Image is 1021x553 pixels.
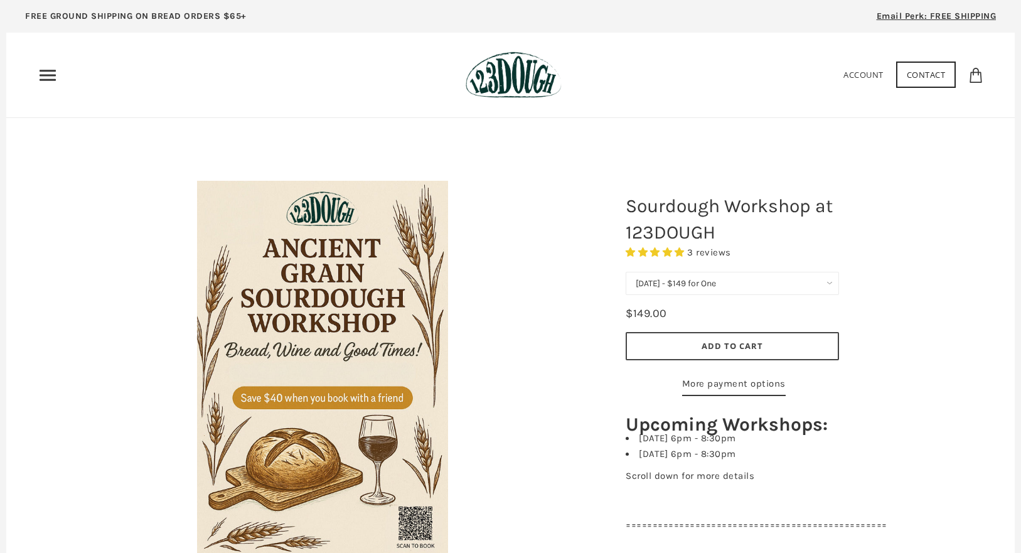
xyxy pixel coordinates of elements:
[702,340,763,352] span: Add to Cart
[626,304,667,323] div: $149.00
[626,434,839,443] li: [DATE] 6pm - 8:30pm
[896,62,956,88] a: Contact
[858,6,1015,33] a: Email Perk: FREE SHIPPING
[616,186,848,252] h1: Sourdough Workshop at 123DOUGH
[38,65,58,85] nav: Primary
[6,6,265,33] a: FREE GROUND SHIPPING ON BREAD ORDERS $65+
[626,413,828,436] strong: Upcoming Workshops:
[626,517,839,532] p: =================================================
[682,376,786,396] a: More payment options
[626,247,687,258] span: 5.00 stars
[877,11,997,21] span: Email Perk: FREE SHIPPING
[626,332,839,360] button: Add to Cart
[687,247,731,258] span: 3 reviews
[626,468,839,483] p: Scroll down for more details
[626,449,839,459] li: [DATE] 6pm - 8:30pm
[843,69,884,80] a: Account
[466,51,562,99] img: 123Dough Bakery
[25,9,247,23] p: FREE GROUND SHIPPING ON BREAD ORDERS $65+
